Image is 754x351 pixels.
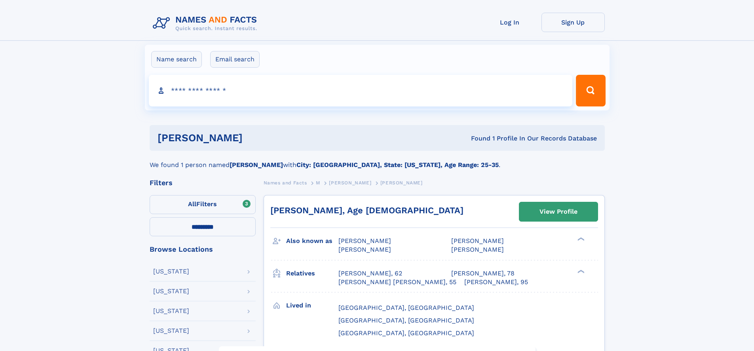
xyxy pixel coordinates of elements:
[338,246,391,253] span: [PERSON_NAME]
[264,178,307,188] a: Names and Facts
[286,234,338,248] h3: Also known as
[380,180,423,186] span: [PERSON_NAME]
[270,205,463,215] a: [PERSON_NAME], Age [DEMOGRAPHIC_DATA]
[357,134,597,143] div: Found 1 Profile In Our Records Database
[230,161,283,169] b: [PERSON_NAME]
[329,178,371,188] a: [PERSON_NAME]
[150,246,256,253] div: Browse Locations
[286,267,338,280] h3: Relatives
[575,237,585,242] div: ❯
[150,151,605,170] div: We found 1 person named with .
[296,161,499,169] b: City: [GEOGRAPHIC_DATA], State: [US_STATE], Age Range: 25-35
[338,278,456,286] a: [PERSON_NAME] [PERSON_NAME], 55
[153,268,189,275] div: [US_STATE]
[451,246,504,253] span: [PERSON_NAME]
[316,178,320,188] a: M
[478,13,541,32] a: Log In
[150,179,256,186] div: Filters
[539,203,577,221] div: View Profile
[338,304,474,311] span: [GEOGRAPHIC_DATA], [GEOGRAPHIC_DATA]
[464,278,528,286] a: [PERSON_NAME], 95
[150,13,264,34] img: Logo Names and Facts
[188,200,196,208] span: All
[338,329,474,337] span: [GEOGRAPHIC_DATA], [GEOGRAPHIC_DATA]
[519,202,598,221] a: View Profile
[153,328,189,334] div: [US_STATE]
[541,13,605,32] a: Sign Up
[338,237,391,245] span: [PERSON_NAME]
[210,51,260,68] label: Email search
[451,269,515,278] a: [PERSON_NAME], 78
[575,269,585,274] div: ❯
[150,195,256,214] label: Filters
[151,51,202,68] label: Name search
[451,237,504,245] span: [PERSON_NAME]
[316,180,320,186] span: M
[338,317,474,324] span: [GEOGRAPHIC_DATA], [GEOGRAPHIC_DATA]
[329,180,371,186] span: [PERSON_NAME]
[153,288,189,294] div: [US_STATE]
[576,75,605,106] button: Search Button
[153,308,189,314] div: [US_STATE]
[286,299,338,312] h3: Lived in
[158,133,357,143] h1: [PERSON_NAME]
[338,269,402,278] a: [PERSON_NAME], 62
[149,75,573,106] input: search input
